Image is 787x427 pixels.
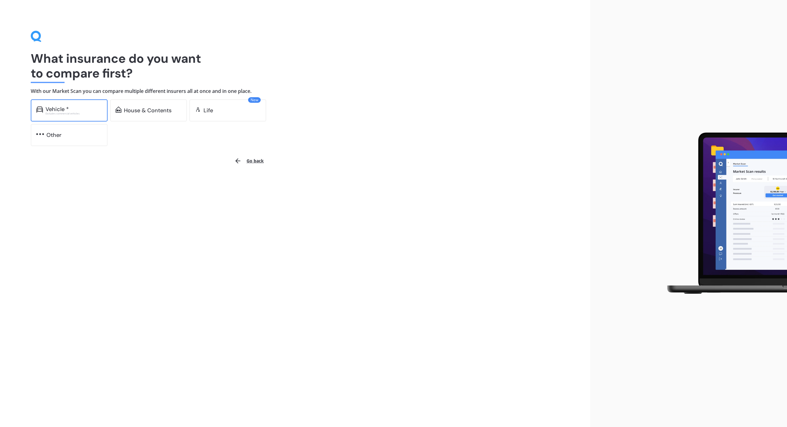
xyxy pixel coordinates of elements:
h4: With our Market Scan you can compare multiple different insurers all at once and in one place. [31,88,560,94]
img: life.f720d6a2d7cdcd3ad642.svg [195,106,201,113]
div: Vehicle * [45,106,69,112]
h1: What insurance do you want to compare first? [31,51,560,81]
img: car.f15378c7a67c060ca3f3.svg [36,106,43,113]
img: laptop.webp [658,129,787,298]
div: Other [46,132,61,138]
span: New [248,97,261,103]
img: home-and-contents.b802091223b8502ef2dd.svg [116,106,121,113]
div: Excludes commercial vehicles [45,112,102,115]
button: Go back [231,154,267,168]
img: other.81dba5aafe580aa69f38.svg [36,131,44,137]
div: House & Contents [124,107,172,114]
div: Life [204,107,213,114]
